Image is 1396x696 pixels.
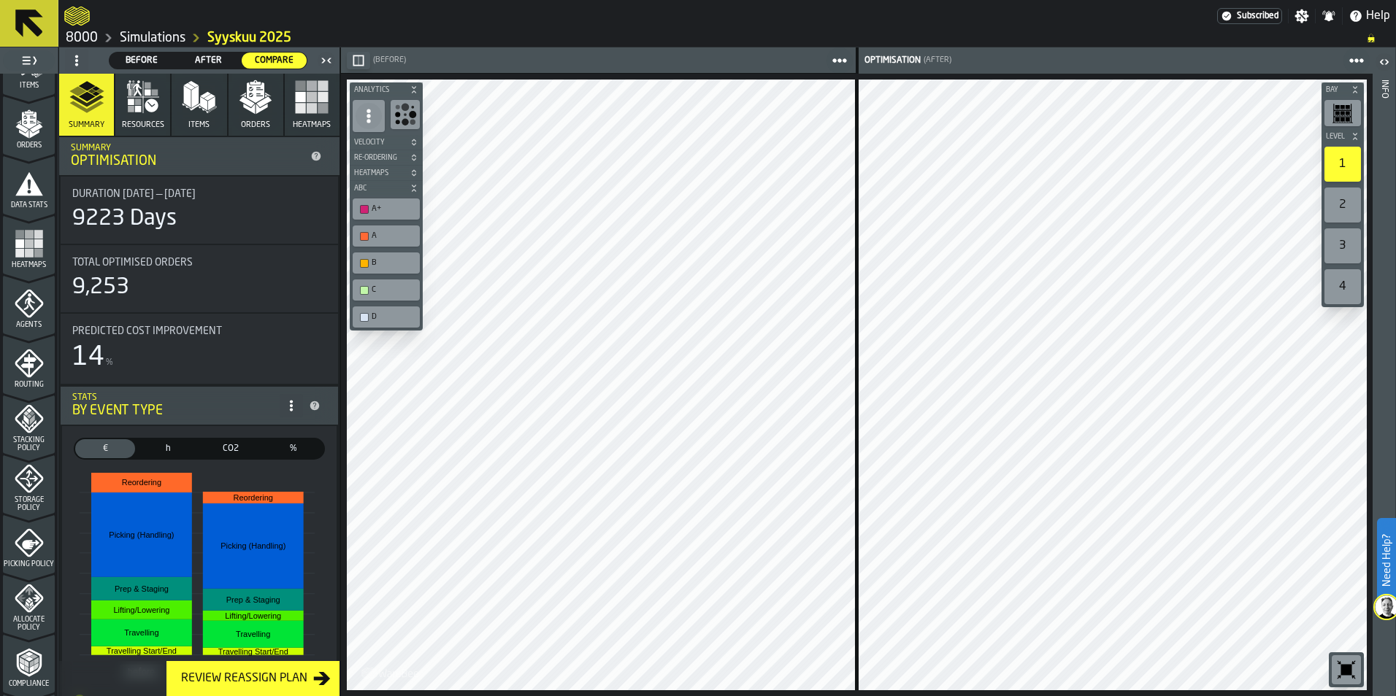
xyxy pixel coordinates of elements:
[356,201,417,217] div: A+
[3,96,55,154] li: menu Orders
[394,103,417,126] svg: Show Congestion
[64,3,90,29] a: logo-header
[924,55,951,65] span: (After)
[201,439,261,458] div: thumb
[175,670,313,687] div: Review Reassign Plan
[351,185,407,193] span: ABC
[3,381,55,389] span: Routing
[72,325,326,337] div: Title
[1323,133,1348,141] span: Level
[241,120,270,130] span: Orders
[350,303,423,330] div: button-toolbar-undefined
[199,438,262,460] label: button-switch-multi-CO2
[350,150,423,165] button: button-
[71,153,304,169] div: Optimisation
[1322,144,1364,185] div: button-toolbar-undefined
[69,120,104,130] span: Summary
[3,215,55,274] li: menu Heatmaps
[3,50,55,71] label: button-toggle-Toggle Full Menu
[316,52,337,69] label: button-toggle-Close me
[1343,7,1396,25] label: button-toggle-Help
[74,438,137,460] label: button-switch-multi-Cost
[1366,7,1390,25] span: Help
[356,255,417,271] div: B
[72,257,193,268] span: Total Optimised Orders
[264,439,323,458] div: thumb
[3,155,55,214] li: menu Data Stats
[1324,187,1361,223] div: 2
[350,166,423,180] button: button-
[72,188,326,200] div: Title
[3,616,55,632] span: Allocate Policy
[188,120,210,130] span: Items
[388,97,423,135] div: button-toolbar-undefined
[1322,225,1364,266] div: button-toolbar-undefined
[1324,228,1361,263] div: 3
[3,514,55,573] li: menu Picking Policy
[1379,77,1389,692] div: Info
[293,120,331,130] span: Heatmaps
[204,442,258,455] span: CO2
[78,442,132,455] span: €
[1323,86,1348,94] span: Bay
[1335,658,1358,681] svg: Reset zoom and position
[72,257,326,268] div: Title
[138,439,198,458] div: thumb
[351,86,407,94] span: Analytics
[350,250,423,277] div: button-toolbar-undefined
[110,53,174,69] div: thumb
[3,142,55,150] span: Orders
[72,206,177,232] div: 9223 Days
[3,574,55,633] li: menu Allocate Policy
[1316,9,1342,23] label: button-toggle-Notifications
[109,52,175,69] label: button-switch-multi-Before
[3,496,55,512] span: Storage Policy
[3,321,55,329] span: Agents
[1322,82,1364,97] button: button-
[1237,11,1278,21] span: Subscribed
[1324,269,1361,304] div: 4
[1373,47,1395,696] header: Info
[115,54,169,67] span: Before
[372,231,415,241] div: A
[3,560,55,568] span: Picking Policy
[61,314,338,384] div: stat-Predicted Cost Improvement
[356,228,417,244] div: A
[356,282,417,298] div: C
[350,277,423,303] div: button-toolbar-undefined
[61,245,338,312] div: stat-Total Optimised Orders
[1322,97,1364,129] div: button-toolbar-undefined
[373,55,406,65] span: (Before)
[207,30,291,46] a: link-to-/wh/i/b2e041e4-2753-4086-a82a-958e8abdd2c7/simulations/62d2d6fd-d32e-49bc-8d58-b651a76ae7f4
[72,274,129,301] div: 9,253
[1322,266,1364,307] div: button-toolbar-undefined
[351,154,407,162] span: Re-Ordering
[266,442,321,455] span: %
[350,82,423,97] button: button-
[175,52,242,69] label: button-switch-multi-After
[3,680,55,688] span: Compliance
[350,223,423,250] div: button-toolbar-undefined
[72,343,104,372] div: 14
[242,53,307,69] div: thumb
[1322,129,1364,144] button: button-
[248,54,301,67] span: Compare
[1289,9,1315,23] label: button-toggle-Settings
[72,325,222,337] span: Predicted Cost Improvement
[3,436,55,452] span: Stacking Policy
[351,139,407,147] span: Velocity
[1322,185,1364,225] div: button-toolbar-undefined
[1374,50,1395,77] label: button-toggle-Open
[356,309,417,325] div: D
[61,177,338,244] div: stat-Duration 8/4/2025 — 9/9/2025
[176,53,241,69] div: thumb
[72,393,280,403] div: Stats
[3,36,55,94] li: menu Items
[262,438,325,460] label: button-switch-multi-Share
[350,135,423,150] button: button-
[1378,519,1395,601] label: Need Help?
[75,439,135,458] div: thumb
[372,312,415,322] div: D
